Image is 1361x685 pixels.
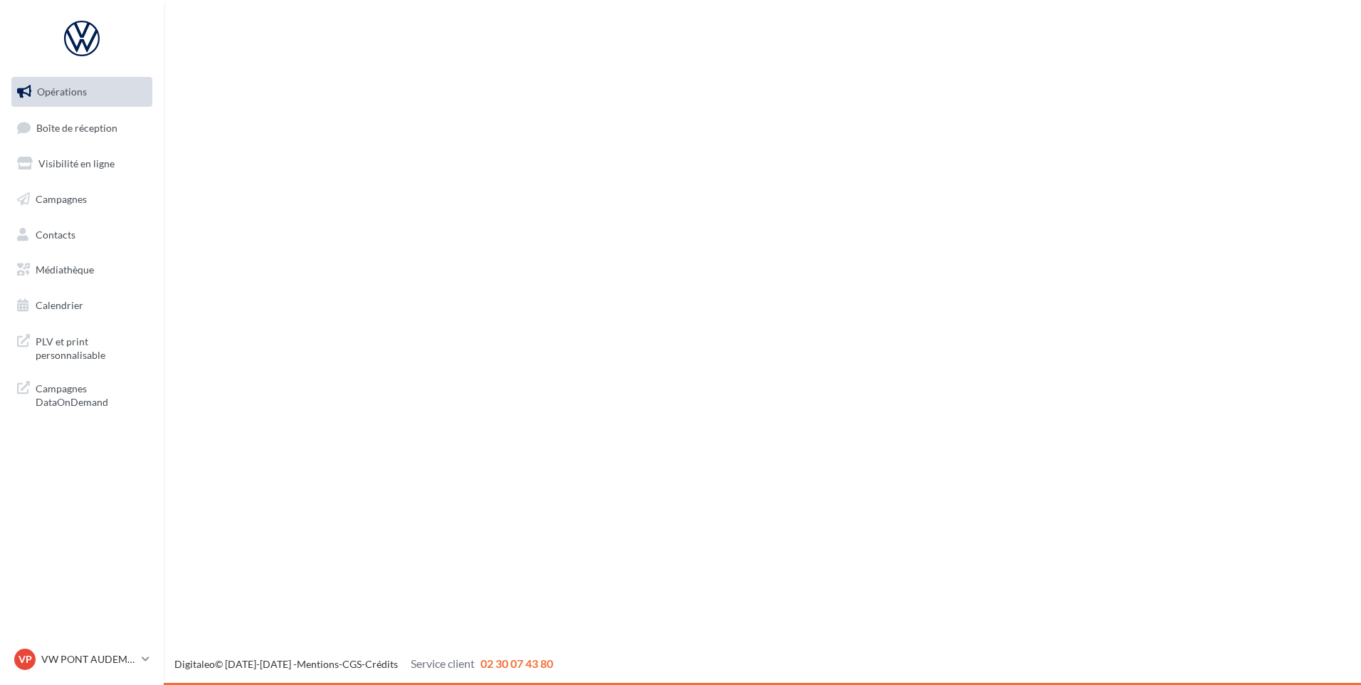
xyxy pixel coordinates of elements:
a: VP VW PONT AUDEMER [11,646,152,673]
span: Opérations [37,85,87,98]
a: Mentions [297,658,339,670]
span: Contacts [36,228,75,240]
span: PLV et print personnalisable [36,332,147,362]
a: Boîte de réception [9,113,155,143]
span: Campagnes DataOnDemand [36,379,147,409]
a: PLV et print personnalisable [9,326,155,368]
a: Opérations [9,77,155,107]
a: Campagnes [9,184,155,214]
span: Boîte de réception [36,121,117,133]
span: Médiathèque [36,263,94,276]
span: 02 30 07 43 80 [480,657,553,670]
a: Campagnes DataOnDemand [9,373,155,415]
a: Visibilité en ligne [9,149,155,179]
span: Service client [411,657,475,670]
a: CGS [342,658,362,670]
p: VW PONT AUDEMER [41,652,136,666]
span: Visibilité en ligne [38,157,115,169]
a: Médiathèque [9,255,155,285]
span: VP [19,652,32,666]
a: Contacts [9,220,155,250]
a: Calendrier [9,291,155,320]
a: Digitaleo [174,658,215,670]
span: Campagnes [36,193,87,205]
span: © [DATE]-[DATE] - - - [174,658,553,670]
a: Crédits [365,658,398,670]
span: Calendrier [36,299,83,311]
